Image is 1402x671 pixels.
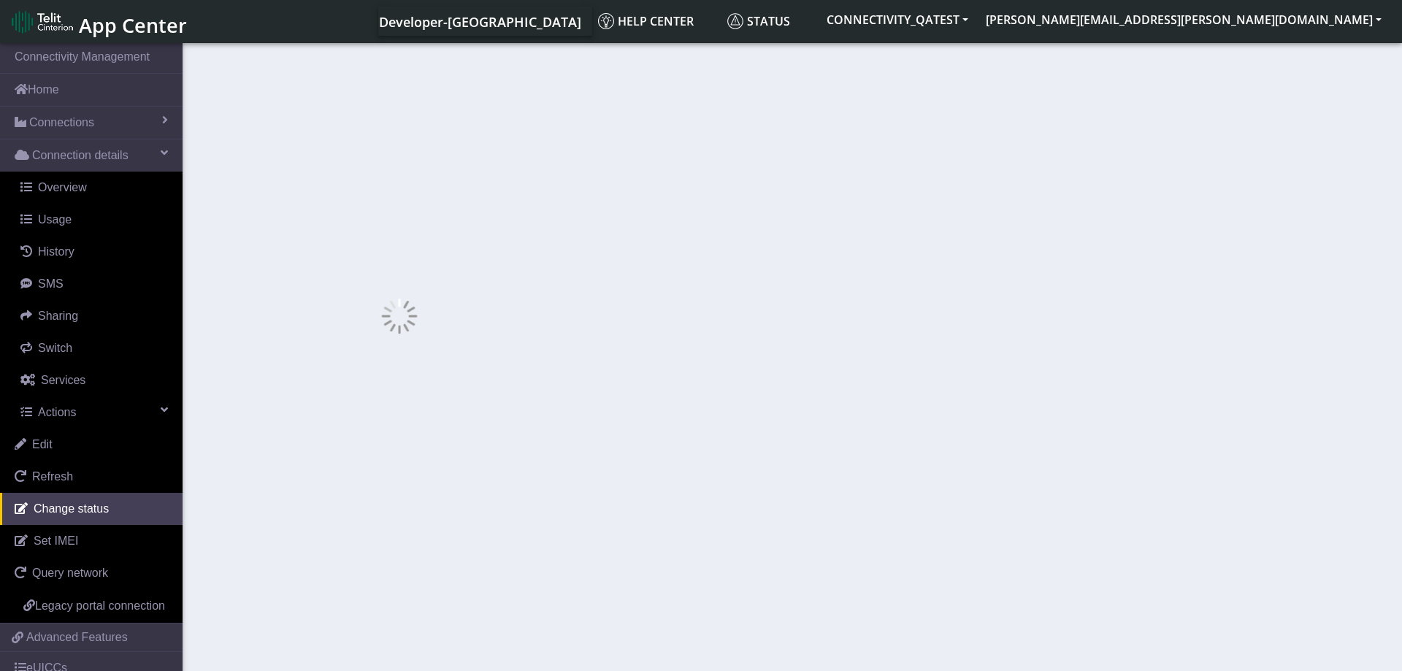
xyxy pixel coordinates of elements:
span: Developer-[GEOGRAPHIC_DATA] [379,13,581,31]
span: Help center [598,13,694,29]
span: SMS [38,277,64,290]
span: Sharing [38,310,78,322]
a: App Center [12,6,185,37]
a: Overview [6,172,183,204]
a: Services [6,364,183,396]
span: Services [41,374,85,386]
a: Switch [6,332,183,364]
img: knowledge.svg [598,13,614,29]
span: Actions [38,406,76,418]
a: History [6,236,183,268]
span: Set IMEI [34,534,78,547]
a: Help center [592,7,721,36]
a: Your current platform instance [378,7,581,36]
button: CONNECTIVITY_QATEST [818,7,977,33]
span: Status [727,13,790,29]
img: loading.gif [381,298,418,334]
span: Query network [32,567,108,579]
span: Change status [34,502,109,515]
span: Connections [29,114,94,131]
a: SMS [6,268,183,300]
span: App Center [79,12,187,39]
img: status.svg [727,13,743,29]
span: Refresh [32,470,73,483]
span: Overview [38,181,87,193]
a: Actions [6,396,183,429]
span: History [38,245,74,258]
img: logo-telit-cinterion-gw-new.png [12,10,73,34]
a: Usage [6,204,183,236]
a: Status [721,7,818,36]
span: Edit [32,438,53,450]
span: Legacy portal connection [35,599,165,612]
span: Switch [38,342,72,354]
button: [PERSON_NAME][EMAIL_ADDRESS][PERSON_NAME][DOMAIN_NAME] [977,7,1390,33]
span: Connection details [32,147,129,164]
a: Sharing [6,300,183,332]
span: Usage [38,213,72,226]
span: Advanced Features [26,629,128,646]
